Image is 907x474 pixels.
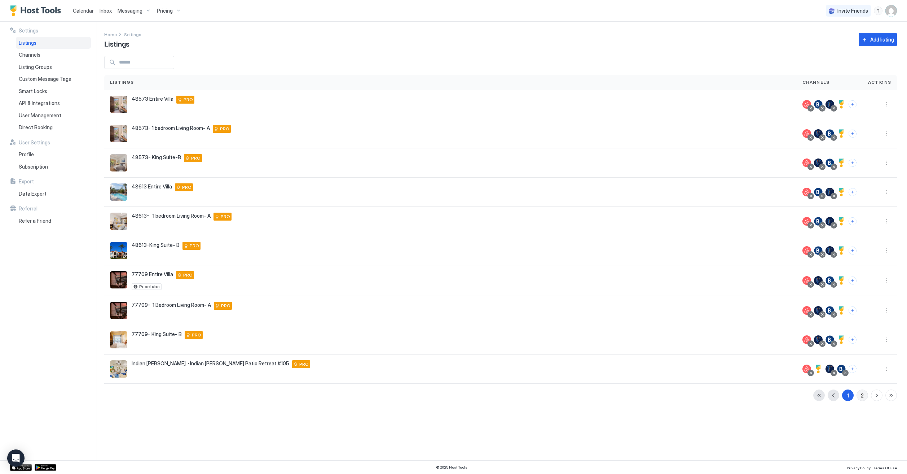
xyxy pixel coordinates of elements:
[104,38,129,49] span: Listings
[802,79,830,86] span: Channels
[16,121,91,134] a: Direct Booking
[19,191,47,197] span: Data Export
[849,159,857,167] button: Connect channels
[882,129,891,138] div: menu
[7,449,25,467] div: Open Intercom Messenger
[221,213,230,220] span: PRO
[849,277,857,284] button: Connect channels
[882,158,891,167] button: More options
[184,96,193,103] span: PRO
[849,247,857,255] button: Connect channels
[849,217,857,225] button: Connect channels
[16,97,91,109] a: API & Integrations
[16,85,91,97] a: Smart Locks
[882,306,891,315] button: More options
[882,276,891,285] button: More options
[882,129,891,138] button: More options
[73,8,94,14] span: Calendar
[16,188,91,200] a: Data Export
[882,217,891,226] button: More options
[104,30,117,38] div: Breadcrumb
[110,360,127,378] div: listing image
[110,183,127,201] div: listing image
[882,306,891,315] div: menu
[842,390,854,401] button: 1
[132,213,211,219] span: 48613- 1 bedroom Living Room- A
[849,100,857,108] button: Connect channels
[132,154,181,161] span: 48573- King Suite-B
[19,151,34,158] span: Profile
[124,30,141,38] a: Settings
[882,100,891,109] div: menu
[19,40,36,46] span: Listings
[110,331,127,348] div: listing image
[35,464,56,471] div: Google Play Store
[10,464,32,471] a: App Store
[110,96,127,113] div: listing image
[882,246,891,255] div: menu
[16,148,91,161] a: Profile
[132,331,182,338] span: 77709- King Suite- B
[132,242,180,248] span: 48613-King Suite- B
[882,365,891,373] button: More options
[847,392,849,399] div: 1
[220,126,229,132] span: PRO
[19,124,53,131] span: Direct Booking
[132,271,173,278] span: 77709 Entire Villa
[124,30,141,38] div: Breadcrumb
[124,32,141,37] span: Settings
[19,205,38,212] span: Referral
[882,365,891,373] div: menu
[16,73,91,85] a: Custom Message Tags
[19,76,71,82] span: Custom Message Tags
[849,130,857,138] button: Connect channels
[19,100,60,106] span: API & Integrations
[19,218,51,224] span: Refer a Friend
[157,8,173,14] span: Pricing
[882,246,891,255] button: More options
[19,112,61,119] span: User Management
[100,8,112,14] span: Inbox
[19,88,47,95] span: Smart Locks
[19,27,38,34] span: Settings
[882,335,891,344] button: More options
[19,64,52,70] span: Listing Groups
[859,33,897,46] button: Add listing
[16,49,91,61] a: Channels
[110,302,127,319] div: listing image
[10,5,64,16] div: Host Tools Logo
[837,8,868,14] span: Invite Friends
[882,188,891,196] div: menu
[16,215,91,227] a: Refer a Friend
[882,276,891,285] div: menu
[191,155,201,161] span: PRO
[870,36,894,43] div: Add listing
[192,332,201,338] span: PRO
[132,183,172,190] span: 48613 Entire Villa
[110,79,134,86] span: Listings
[100,7,112,14] a: Inbox
[19,178,34,185] span: Export
[849,188,857,196] button: Connect channels
[436,465,467,470] span: © 2025 Host Tools
[110,154,127,171] div: listing image
[132,360,289,367] span: Indian [PERSON_NAME] · Indian [PERSON_NAME] Patio Retreat #105
[19,164,48,170] span: Subscription
[873,466,897,470] span: Terms Of Use
[110,271,127,288] div: listing image
[868,79,891,86] span: Actions
[882,188,891,196] button: More options
[73,7,94,14] a: Calendar
[874,6,882,15] div: menu
[118,8,142,14] span: Messaging
[882,335,891,344] div: menu
[16,161,91,173] a: Subscription
[849,306,857,314] button: Connect channels
[221,303,230,309] span: PRO
[132,96,173,102] span: 48573 Entire Villa
[857,390,868,401] button: 2
[873,464,897,471] a: Terms Of Use
[104,32,117,37] span: Home
[299,361,309,368] span: PRO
